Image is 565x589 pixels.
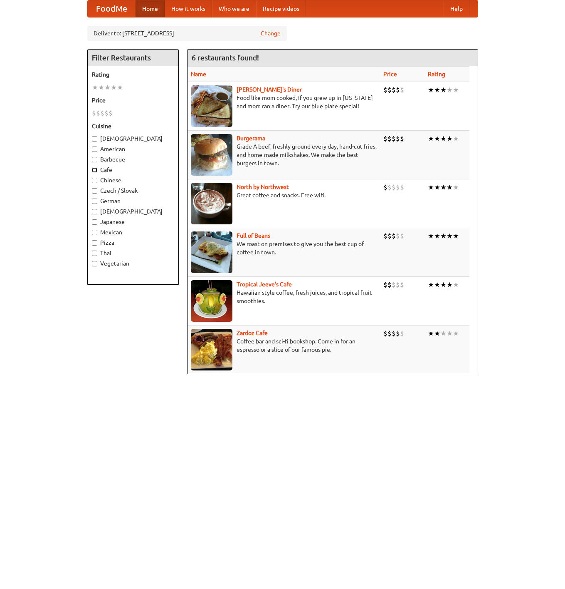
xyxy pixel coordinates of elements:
[440,329,447,338] li: ★
[237,184,289,190] a: North by Northwest
[383,231,387,241] li: $
[92,218,174,226] label: Japanese
[383,71,397,77] a: Price
[447,329,453,338] li: ★
[261,29,281,37] a: Change
[428,85,434,94] li: ★
[387,134,392,143] li: $
[191,85,232,127] img: sallys.jpg
[92,134,174,143] label: [DEMOGRAPHIC_DATA]
[92,186,174,195] label: Czech / Slovak
[92,199,97,204] input: German
[383,85,387,94] li: $
[387,329,392,338] li: $
[104,109,109,118] li: $
[440,280,447,289] li: ★
[396,85,400,94] li: $
[92,122,174,130] h5: Cuisine
[428,280,434,289] li: ★
[434,280,440,289] li: ★
[212,0,256,17] a: Who we are
[434,85,440,94] li: ★
[396,280,400,289] li: $
[387,183,392,192] li: $
[440,183,447,192] li: ★
[191,142,377,167] p: Grade A beef, freshly ground every day, hand-cut fries, and home-made milkshakes. We make the bes...
[92,176,174,184] label: Chinese
[92,167,97,173] input: Cafe
[92,230,97,235] input: Mexican
[237,232,270,239] a: Full of Beans
[191,240,377,256] p: We roast on premises to give you the best cup of coffee in town.
[237,86,302,93] a: [PERSON_NAME]'s Diner
[191,71,206,77] a: Name
[453,85,459,94] li: ★
[92,188,97,194] input: Czech / Slovak
[453,329,459,338] li: ★
[92,228,174,236] label: Mexican
[191,191,377,199] p: Great coffee and snacks. Free wifi.
[453,134,459,143] li: ★
[109,109,113,118] li: $
[100,109,104,118] li: $
[92,249,174,257] label: Thai
[237,330,268,336] a: Zardoz Cafe
[383,183,387,192] li: $
[434,183,440,192] li: ★
[98,83,104,92] li: ★
[428,134,434,143] li: ★
[428,329,434,338] li: ★
[440,85,447,94] li: ★
[92,259,174,268] label: Vegetarian
[87,26,287,41] div: Deliver to: [STREET_ADDRESS]
[396,183,400,192] li: $
[92,166,174,174] label: Cafe
[88,50,178,66] h4: Filter Restaurants
[392,134,396,143] li: $
[396,329,400,338] li: $
[434,134,440,143] li: ★
[191,280,232,322] img: jeeves.jpg
[92,209,97,214] input: [DEMOGRAPHIC_DATA]
[237,135,265,142] a: Burgerama
[92,178,97,183] input: Chinese
[400,231,404,241] li: $
[92,261,97,266] input: Vegetarian
[444,0,469,17] a: Help
[237,281,292,288] a: Tropical Jeeve's Cafe
[447,183,453,192] li: ★
[400,85,404,94] li: $
[447,280,453,289] li: ★
[447,231,453,241] li: ★
[428,231,434,241] li: ★
[387,231,392,241] li: $
[434,231,440,241] li: ★
[428,183,434,192] li: ★
[392,183,396,192] li: $
[92,155,174,164] label: Barbecue
[191,183,232,224] img: north.jpg
[440,134,447,143] li: ★
[387,85,392,94] li: $
[256,0,306,17] a: Recipe videos
[92,136,97,142] input: [DEMOGRAPHIC_DATA]
[92,240,97,246] input: Pizza
[92,70,174,79] h5: Rating
[400,329,404,338] li: $
[92,207,174,216] label: [DEMOGRAPHIC_DATA]
[434,329,440,338] li: ★
[92,239,174,247] label: Pizza
[428,71,445,77] a: Rating
[92,219,97,225] input: Japanese
[104,83,111,92] li: ★
[191,337,377,354] p: Coffee bar and sci-fi bookshop. Come in for an espresso or a slice of our famous pie.
[92,197,174,205] label: German
[92,96,174,104] h5: Price
[165,0,212,17] a: How it works
[191,231,232,273] img: beans.jpg
[400,183,404,192] li: $
[383,280,387,289] li: $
